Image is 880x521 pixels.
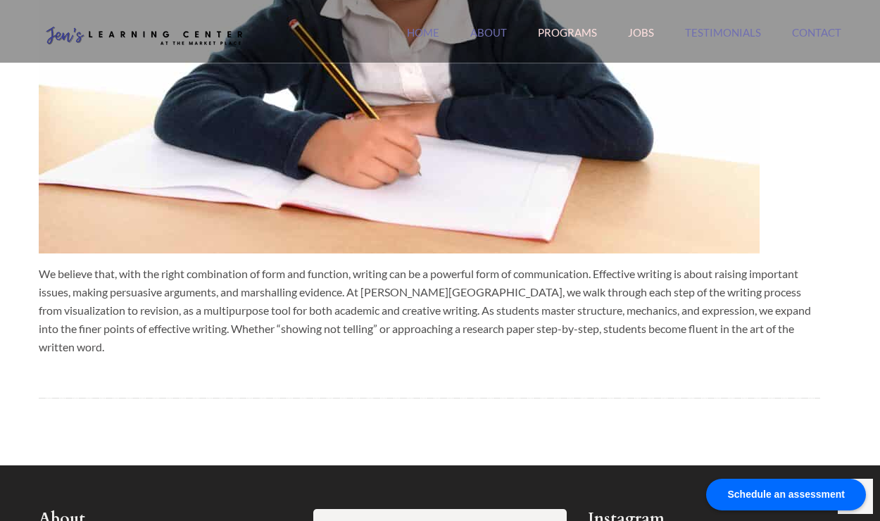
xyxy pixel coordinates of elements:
[628,26,654,56] a: Jobs
[538,26,597,56] a: Programs
[39,265,820,356] p: We believe that, with the right combination of form and function, writing can be a powerful form ...
[706,479,866,510] div: Schedule an assessment
[685,26,761,56] a: Testimonials
[792,26,841,56] a: Contact
[470,26,507,56] a: About
[39,15,250,58] img: Jen's Learning Center Logo Transparent
[407,26,439,56] a: Home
